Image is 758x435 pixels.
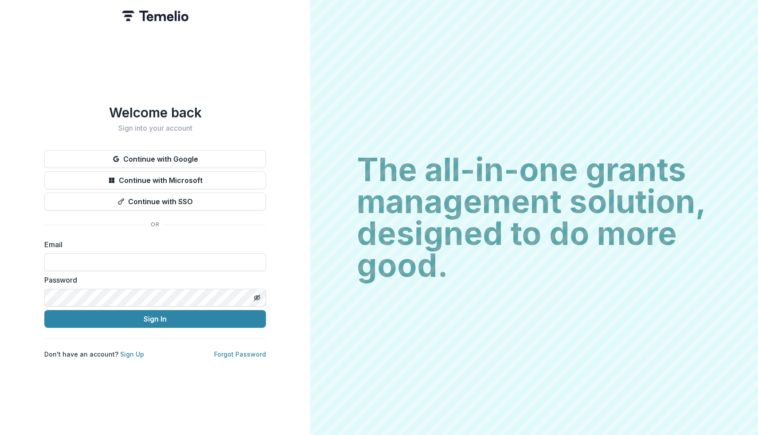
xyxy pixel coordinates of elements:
[120,350,144,358] a: Sign Up
[44,310,266,328] button: Sign In
[214,350,266,358] a: Forgot Password
[44,275,261,285] label: Password
[250,291,264,305] button: Toggle password visibility
[44,124,266,132] h2: Sign into your account
[44,239,261,250] label: Email
[44,105,266,120] h1: Welcome back
[44,350,144,359] p: Don't have an account?
[122,11,188,21] img: Temelio
[44,150,266,168] button: Continue with Google
[44,171,266,189] button: Continue with Microsoft
[44,193,266,210] button: Continue with SSO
